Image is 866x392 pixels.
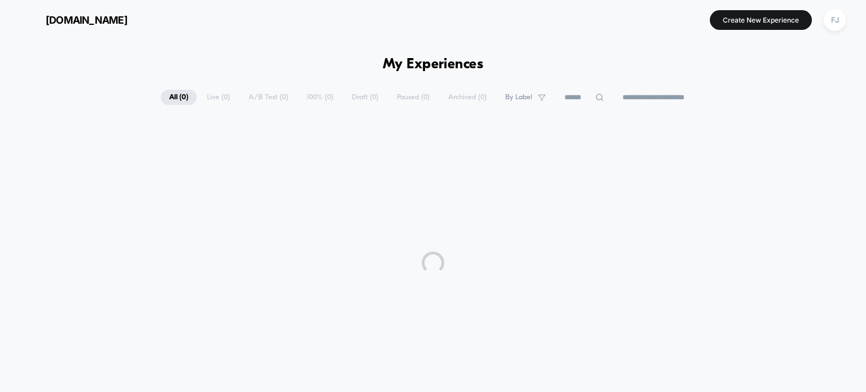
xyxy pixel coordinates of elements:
[161,90,197,105] span: All ( 0 )
[505,93,532,102] span: By Label
[710,10,812,30] button: Create New Experience
[824,9,846,31] div: FJ
[17,11,131,29] button: [DOMAIN_NAME]
[46,14,127,26] span: [DOMAIN_NAME]
[383,56,484,73] h1: My Experiences
[820,8,849,32] button: FJ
